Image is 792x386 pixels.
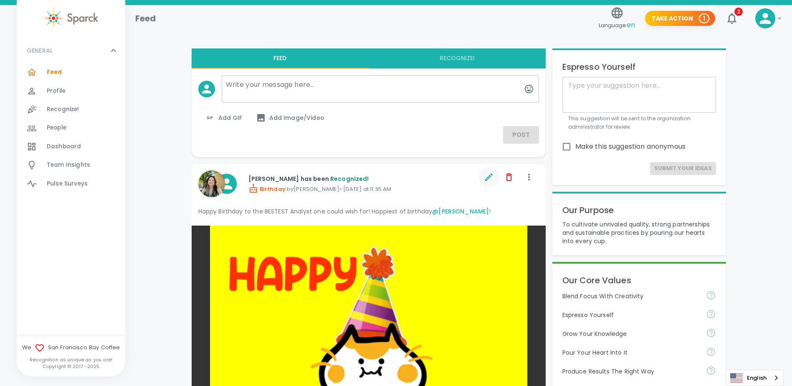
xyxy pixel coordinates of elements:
span: Recognized! [330,175,369,183]
div: Language [726,370,784,386]
a: @[PERSON_NAME] [432,207,489,216]
div: GENERAL [17,38,125,63]
span: Make this suggestion anonymous [575,142,686,152]
svg: Come to work to make a difference in your own way [706,347,716,357]
a: English [726,370,783,386]
span: Feed [47,68,62,76]
span: Language: [599,20,635,31]
span: Team Insights [47,161,90,169]
p: Our Core Values [562,274,716,287]
p: Happy Birthday to the BESTEST Analyst one could wish for! Happiest of birthday ! [198,207,539,216]
span: Profile [47,87,66,95]
a: Dashboard [17,137,125,156]
p: Our Purpose [562,203,716,217]
span: en [627,20,635,30]
p: Blend Focus With Creativity [562,292,699,300]
div: GENERAL [17,63,125,196]
p: [PERSON_NAME] has been [248,175,482,183]
p: Pour Your Heart Into It [562,348,699,357]
img: Sparck logo [44,8,98,28]
span: Pulse Surveys [47,180,88,188]
span: Birthday [248,185,286,193]
p: To cultivate unrivaled quality, strong partnerships and sustainable practices by pouring our hear... [562,220,716,245]
div: interaction tabs [192,48,546,69]
aside: Language selected: English [726,370,784,386]
button: Take Action 1 [645,11,715,26]
p: Copyright © 2017 - 2025 [17,363,125,370]
button: Feed [192,48,369,69]
span: We San Francisco Bay Coffee [17,343,125,353]
a: Recognize! [17,100,125,119]
svg: Achieve goals today and innovate for tomorrow [706,290,716,300]
p: Grow Your Knowledge [562,330,699,338]
span: People [47,124,66,132]
span: 2 [734,8,743,16]
p: 1 [703,14,705,23]
svg: Share your voice and your ideas [706,309,716,319]
p: Produce Results The Right Way [562,367,699,376]
p: Recognition as unique as you are! [17,356,125,363]
p: GENERAL [27,46,53,55]
svg: Follow your curiosity and learn together [706,328,716,338]
p: This suggestion will be sent to the organization administrator for review. [568,114,710,131]
a: Team Insights [17,156,125,174]
p: Espresso Yourself [562,311,699,319]
a: Profile [17,82,125,100]
a: Sparck logo [17,8,125,28]
a: Pulse Surveys [17,175,125,193]
img: Picture of Annabel Su [198,170,225,197]
span: Dashboard [47,142,81,151]
span: Add GIF [205,113,243,123]
button: Language:en [595,4,638,33]
p: by [PERSON_NAME] • [DATE] at 11:35 AM [248,183,482,193]
span: Recognize! [47,105,79,114]
h1: Feed [135,12,156,25]
button: Recognize! [369,48,546,69]
span: Add Image/Video [256,113,324,123]
button: 2 [722,8,742,28]
svg: Find success working together and doing the right thing [706,366,716,376]
a: Feed [17,63,125,81]
p: Espresso Yourself [562,60,716,74]
a: People [17,119,125,137]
